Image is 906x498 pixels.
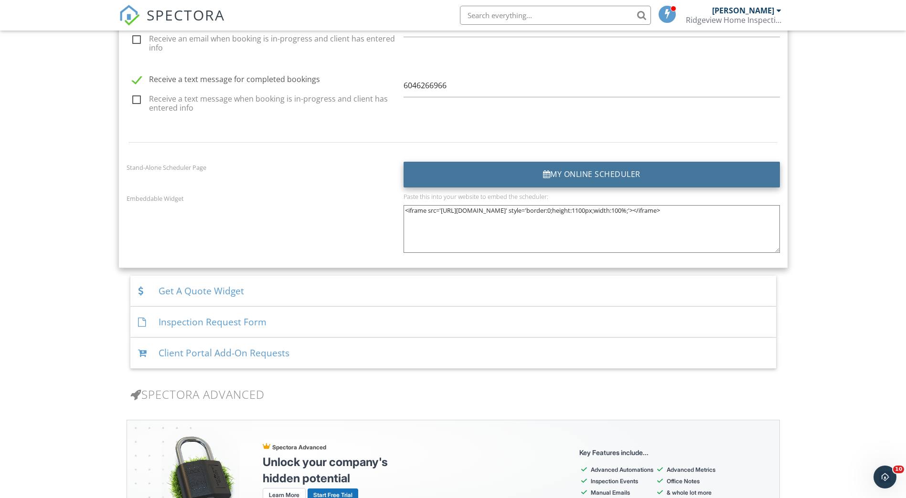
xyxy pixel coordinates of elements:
[460,6,651,25] input: Search everything...
[712,6,774,15] div: [PERSON_NAME]
[130,338,776,369] div: Client Portal Add-On Requests
[874,466,896,488] iframe: Intercom live chat
[404,74,780,97] input: Enter phone number
[119,5,140,26] img: The Best Home Inspection Software - Spectora
[591,488,653,498] li: Manual Emails
[263,454,401,486] h4: Unlock your company's hidden potential
[130,307,776,338] div: Inspection Request Form
[127,194,184,203] label: Embeddable Widget
[667,488,729,498] li: & whole lot more
[127,163,206,172] label: Stand-Alone Scheduler Page
[591,465,653,475] li: Advanced Automations
[132,94,398,106] label: Receive a text message when booking is in-progress and client has entered info
[591,477,653,486] li: Inspection Events
[667,465,729,475] li: Advanced Metrics
[147,5,225,25] span: SPECTORA
[130,276,776,307] div: Get A Quote Widget
[404,193,780,200] div: Paste this into your website to embed the scheduler:
[263,443,401,452] p: Spectora Advanced
[686,15,781,25] div: Ridgeview Home Inspections Ltd.
[579,448,729,457] p: Key Features include...
[893,466,904,473] span: 10
[404,162,780,187] a: My Online Scheduler
[119,13,225,33] a: SPECTORA
[404,205,780,253] textarea: <iframe src='[URL][DOMAIN_NAME]' style='border:0;height:1100px;width:100%;'></iframe>
[132,75,398,87] label: Receive a text message for completed bookings
[667,477,729,486] li: Office Notes
[130,388,776,401] h3: Spectora Advanced
[132,34,398,46] label: Receive an email when booking is in-progress and client has entered info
